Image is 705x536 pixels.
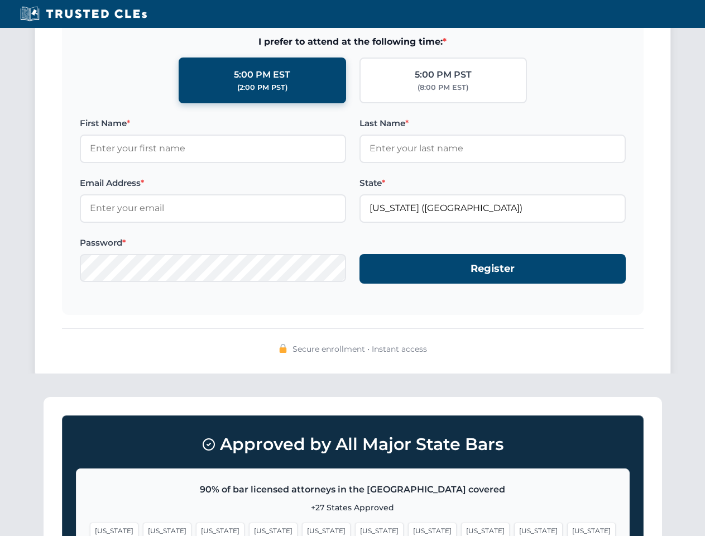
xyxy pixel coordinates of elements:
[415,68,472,82] div: 5:00 PM PST
[80,194,346,222] input: Enter your email
[90,482,616,497] p: 90% of bar licensed attorneys in the [GEOGRAPHIC_DATA] covered
[80,117,346,130] label: First Name
[76,429,630,460] h3: Approved by All Major State Bars
[359,254,626,284] button: Register
[279,344,287,353] img: 🔒
[359,194,626,222] input: Florida (FL)
[237,82,287,93] div: (2:00 PM PST)
[359,117,626,130] label: Last Name
[90,501,616,514] p: +27 States Approved
[234,68,290,82] div: 5:00 PM EST
[418,82,468,93] div: (8:00 PM EST)
[292,343,427,355] span: Secure enrollment • Instant access
[80,135,346,162] input: Enter your first name
[359,176,626,190] label: State
[80,236,346,250] label: Password
[17,6,150,22] img: Trusted CLEs
[359,135,626,162] input: Enter your last name
[80,35,626,49] span: I prefer to attend at the following time:
[80,176,346,190] label: Email Address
